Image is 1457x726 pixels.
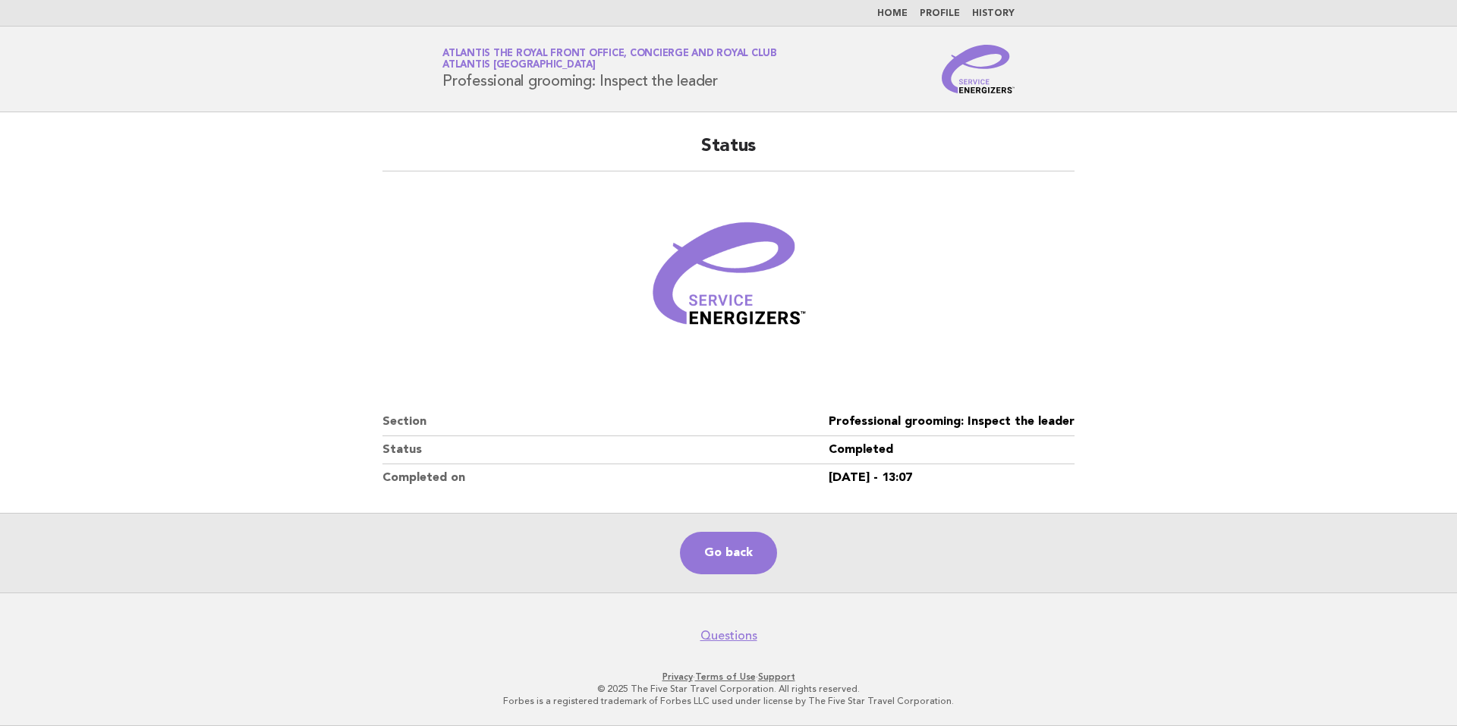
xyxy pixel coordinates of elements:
[264,671,1193,683] p: · ·
[829,436,1075,464] dd: Completed
[264,683,1193,695] p: © 2025 The Five Star Travel Corporation. All rights reserved.
[264,695,1193,707] p: Forbes is a registered trademark of Forbes LLC used under license by The Five Star Travel Corpora...
[695,671,756,682] a: Terms of Use
[700,628,757,643] a: Questions
[920,9,960,18] a: Profile
[972,9,1015,18] a: History
[442,49,777,89] h1: Professional grooming: Inspect the leader
[829,408,1075,436] dd: Professional grooming: Inspect the leader
[942,45,1015,93] img: Service Energizers
[382,408,829,436] dt: Section
[382,464,829,492] dt: Completed on
[382,436,829,464] dt: Status
[442,61,596,71] span: Atlantis [GEOGRAPHIC_DATA]
[877,9,908,18] a: Home
[442,49,777,70] a: Atlantis The Royal Front Office, Concierge and Royal ClubAtlantis [GEOGRAPHIC_DATA]
[758,671,795,682] a: Support
[662,671,693,682] a: Privacy
[829,464,1075,492] dd: [DATE] - 13:07
[680,532,777,574] a: Go back
[637,190,820,372] img: Verified
[382,134,1075,171] h2: Status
